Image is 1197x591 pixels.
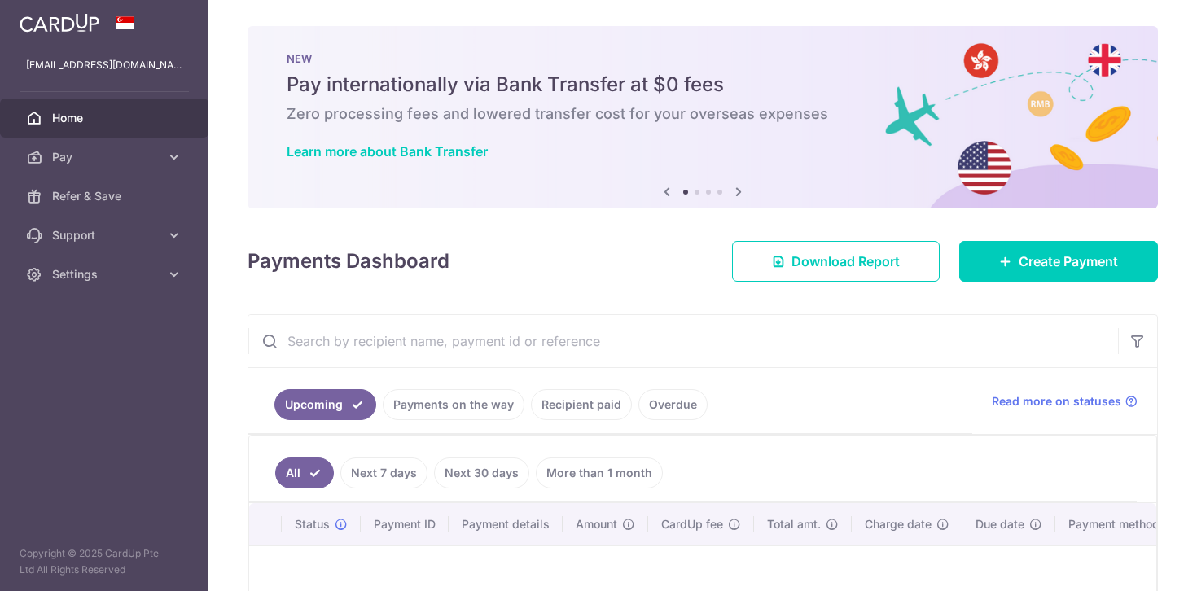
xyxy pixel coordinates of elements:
[959,241,1158,282] a: Create Payment
[248,247,449,276] h4: Payments Dashboard
[287,104,1119,124] h6: Zero processing fees and lowered transfer cost for your overseas expenses
[295,516,330,532] span: Status
[361,503,449,545] th: Payment ID
[992,393,1138,409] a: Read more on statuses
[732,241,940,282] a: Download Report
[531,389,632,420] a: Recipient paid
[976,516,1024,532] span: Due date
[767,516,821,532] span: Total amt.
[52,227,160,243] span: Support
[20,13,99,33] img: CardUp
[275,457,334,488] a: All
[992,393,1121,409] span: Read more on statuses
[638,389,708,420] a: Overdue
[661,516,723,532] span: CardUp fee
[52,266,160,282] span: Settings
[536,457,663,488] a: More than 1 month
[791,252,900,271] span: Download Report
[576,516,617,532] span: Amount
[449,503,563,545] th: Payment details
[865,516,932,532] span: Charge date
[340,457,427,488] a: Next 7 days
[1055,503,1179,545] th: Payment method
[383,389,524,420] a: Payments on the way
[274,389,376,420] a: Upcoming
[248,26,1158,208] img: Bank transfer banner
[248,315,1118,367] input: Search by recipient name, payment id or reference
[287,52,1119,65] p: NEW
[26,57,182,73] p: [EMAIL_ADDRESS][DOMAIN_NAME]
[52,110,160,126] span: Home
[434,457,529,488] a: Next 30 days
[287,72,1119,98] h5: Pay internationally via Bank Transfer at $0 fees
[1019,252,1118,271] span: Create Payment
[1092,542,1181,583] iframe: Opens a widget where you can find more information
[52,149,160,165] span: Pay
[52,188,160,204] span: Refer & Save
[287,143,488,160] a: Learn more about Bank Transfer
